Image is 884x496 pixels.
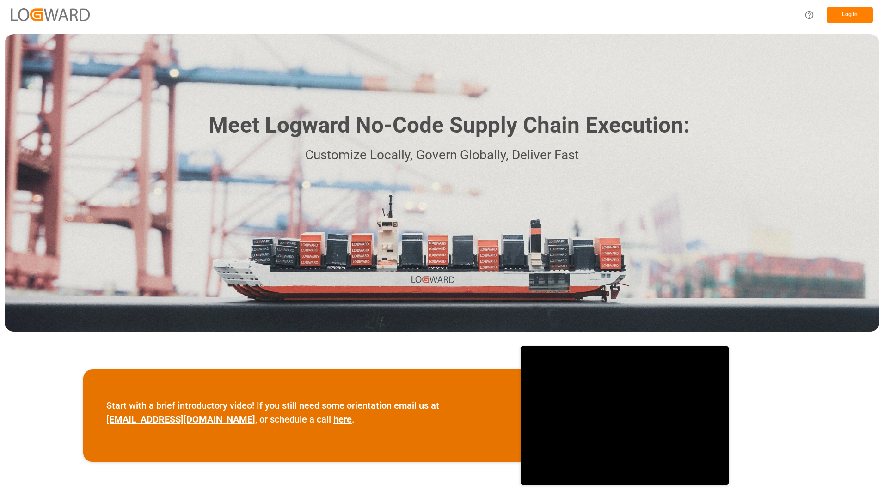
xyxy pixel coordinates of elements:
h1: Meet Logward No-Code Supply Chain Execution: [209,109,689,142]
a: [EMAIL_ADDRESS][DOMAIN_NAME] [106,414,255,425]
button: Log In [827,7,873,23]
p: Start with a brief introductory video! If you still need some orientation email us at , or schedu... [106,399,497,426]
img: Logward_new_orange.png [11,8,90,21]
button: Help Center [799,5,820,25]
a: here [333,414,352,425]
p: Customize Locally, Govern Globally, Deliver Fast [195,145,689,166]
